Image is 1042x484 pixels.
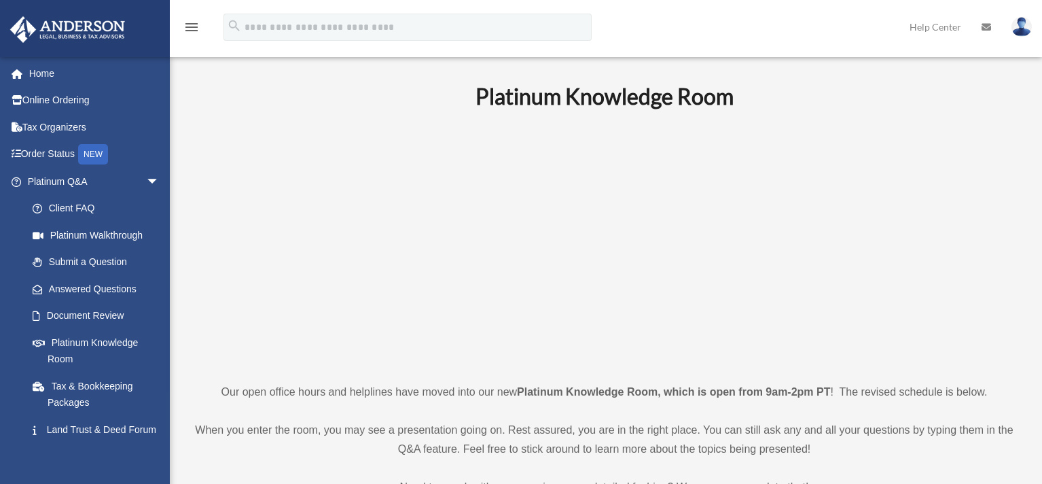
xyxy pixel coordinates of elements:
[517,386,830,398] strong: Platinum Knowledge Room, which is open from 9am-2pm PT
[227,18,242,33] i: search
[183,24,200,35] a: menu
[10,60,180,87] a: Home
[19,302,180,330] a: Document Review
[183,19,200,35] i: menu
[19,195,180,222] a: Client FAQ
[1011,17,1032,37] img: User Pic
[475,83,734,109] b: Platinum Knowledge Room
[10,114,180,141] a: Tax Organizers
[194,383,1015,402] p: Our open office hours and helplines have moved into our new ! The revised schedule is below.
[19,249,180,276] a: Submit a Question
[78,144,108,165] div: NEW
[10,168,180,195] a: Platinum Q&Aarrow_drop_down
[6,16,129,43] img: Anderson Advisors Platinum Portal
[19,329,173,373] a: Platinum Knowledge Room
[10,141,180,169] a: Order StatusNEW
[10,87,180,114] a: Online Ordering
[401,128,808,358] iframe: 231110_Toby_KnowledgeRoom
[19,373,180,416] a: Tax & Bookkeeping Packages
[19,275,180,302] a: Answered Questions
[194,421,1015,459] p: When you enter the room, you may see a presentation going on. Rest assured, you are in the right ...
[146,168,173,196] span: arrow_drop_down
[19,416,180,443] a: Land Trust & Deed Forum
[19,222,180,249] a: Platinum Walkthrough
